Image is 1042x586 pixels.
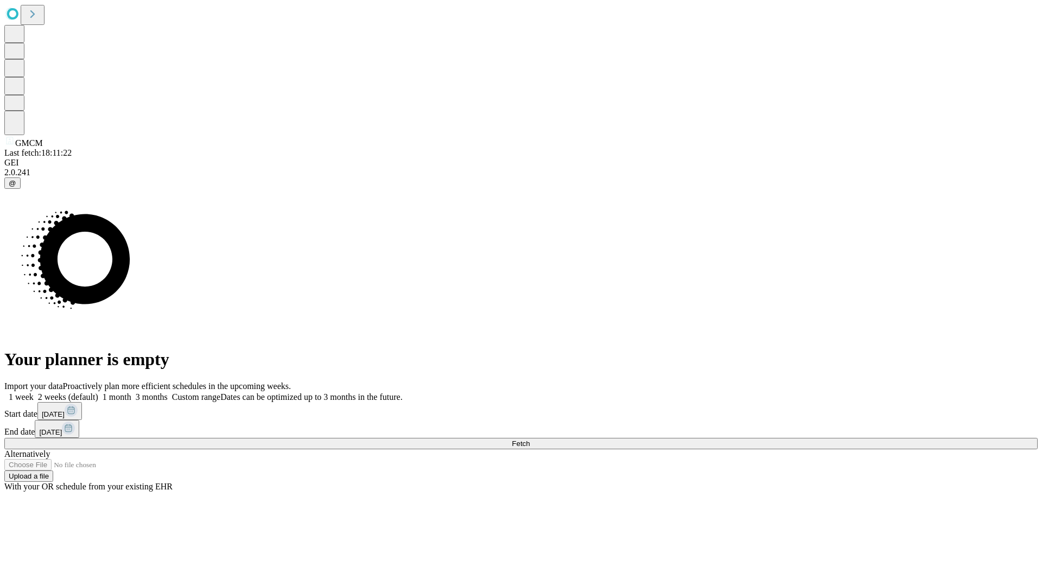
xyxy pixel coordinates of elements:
[136,392,168,402] span: 3 months
[4,482,173,491] span: With your OR schedule from your existing EHR
[39,428,62,436] span: [DATE]
[15,138,43,148] span: GMCM
[9,392,34,402] span: 1 week
[9,179,16,187] span: @
[4,438,1038,449] button: Fetch
[4,449,50,458] span: Alternatively
[63,381,291,391] span: Proactively plan more efficient schedules in the upcoming weeks.
[103,392,131,402] span: 1 month
[4,402,1038,420] div: Start date
[37,402,82,420] button: [DATE]
[4,420,1038,438] div: End date
[4,168,1038,177] div: 2.0.241
[512,439,530,448] span: Fetch
[4,470,53,482] button: Upload a file
[4,177,21,189] button: @
[220,392,402,402] span: Dates can be optimized up to 3 months in the future.
[42,410,65,418] span: [DATE]
[35,420,79,438] button: [DATE]
[4,381,63,391] span: Import your data
[38,392,98,402] span: 2 weeks (default)
[4,349,1038,370] h1: Your planner is empty
[172,392,220,402] span: Custom range
[4,148,72,157] span: Last fetch: 18:11:22
[4,158,1038,168] div: GEI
